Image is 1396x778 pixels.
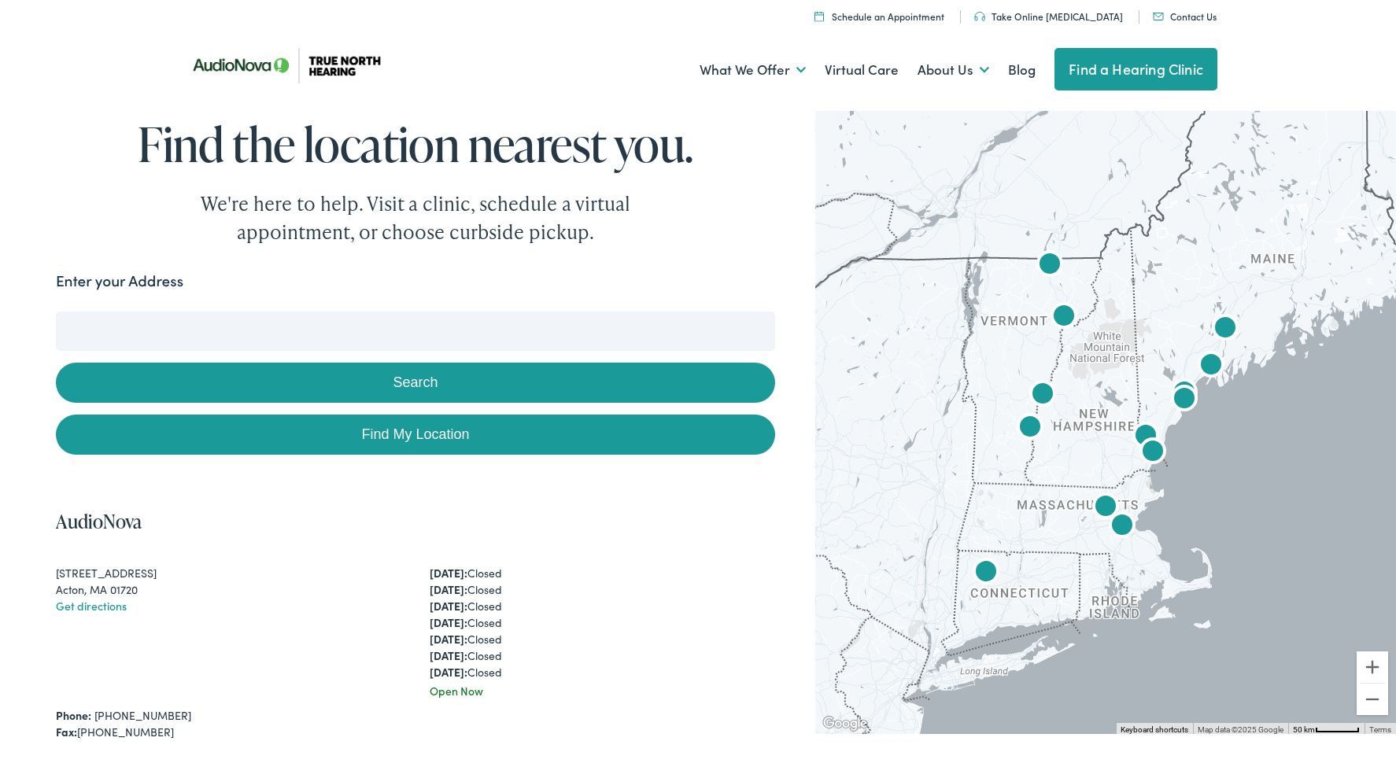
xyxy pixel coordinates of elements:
[1357,651,1388,683] button: Zoom in
[1165,375,1203,413] div: AudioNova
[1087,489,1125,527] div: AudioNova
[825,41,899,99] a: Virtual Care
[1045,299,1083,337] div: AudioNova
[1369,725,1391,734] a: Terms (opens in new tab)
[974,12,985,21] img: Headphones icon in color code ffb348
[430,614,467,630] strong: [DATE]:
[430,664,467,680] strong: [DATE]:
[430,647,467,663] strong: [DATE]:
[430,581,467,597] strong: [DATE]:
[1153,9,1217,23] a: Contact Us
[1024,377,1062,415] div: True North Hearing by AudioNova
[1288,723,1365,734] button: Map Scale: 50 km per 53 pixels
[56,118,775,170] h1: Find the location nearest you.
[1198,725,1283,734] span: Map data ©2025 Google
[1357,684,1388,715] button: Zoom out
[1192,348,1230,385] div: AudioNova
[1121,725,1188,736] button: Keyboard shortcuts
[430,683,775,699] div: Open Now
[1206,311,1244,348] div: True North Hearing by AudioNova
[1011,410,1049,448] div: AudioNova
[56,415,775,455] a: Find My Location
[56,312,775,351] input: Enter your address or zip code
[918,41,989,99] a: About Us
[56,565,401,581] div: [STREET_ADDRESS]
[974,9,1123,23] a: Take Online [MEDICAL_DATA]
[430,565,467,581] strong: [DATE]:
[814,9,944,23] a: Schedule an Appointment
[430,565,775,680] div: Closed Closed Closed Closed Closed Closed Closed
[819,713,871,734] a: Open this area in Google Maps (opens a new window)
[94,707,191,723] a: [PHONE_NUMBER]
[1127,418,1165,456] div: AudioNova
[967,555,1005,592] div: AudioNova
[1054,48,1217,90] a: Find a Hearing Clinic
[56,270,183,293] label: Enter your Address
[700,41,806,99] a: What We Offer
[1103,508,1141,546] div: AudioNova
[1293,725,1315,734] span: 50 km
[814,11,824,21] img: Icon symbolizing a calendar in color code ffb348
[1134,434,1172,472] div: AudioNova
[1008,41,1036,99] a: Blog
[819,713,871,734] img: Google
[430,631,467,647] strong: [DATE]:
[164,190,667,246] div: We're here to help. Visit a clinic, schedule a virtual appointment, or choose curbside pickup.
[56,598,127,614] a: Get directions
[56,724,77,739] strong: Fax:
[1165,382,1203,419] div: AudioNova
[1153,13,1164,20] img: Mail icon in color code ffb348, used for communication purposes
[56,581,401,598] div: Acton, MA 01720
[56,724,775,740] div: [PHONE_NUMBER]
[56,508,142,534] a: AudioNova
[56,707,91,723] strong: Phone:
[430,598,467,614] strong: [DATE]:
[1031,247,1069,285] div: AudioNova
[56,363,775,403] button: Search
